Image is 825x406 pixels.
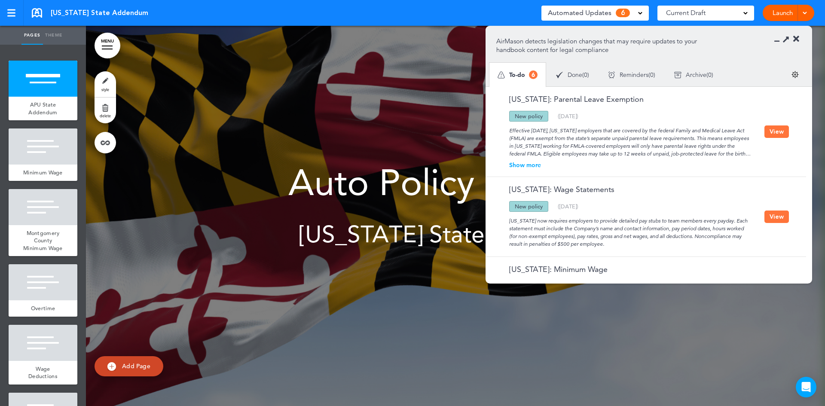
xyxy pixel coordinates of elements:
[51,8,148,18] span: [US_STATE] State Addendum
[9,97,77,120] a: APU State Addendum
[23,169,63,176] span: Minimum Wage
[650,72,654,78] span: 0
[28,365,58,380] span: Wage Deductions
[496,122,764,158] div: Effective [DATE], [US_STATE] employers that are covered by the federal Family and Medical Leave A...
[608,71,615,79] img: apu_icons_remind.svg
[529,70,538,79] span: 6
[558,113,578,119] div: ( )
[95,71,116,97] a: style
[791,71,799,78] img: settings.svg
[100,113,111,118] span: delete
[674,71,681,79] img: apu_icons_archive.svg
[547,64,599,86] div: ( )
[107,362,116,371] img: add.svg
[556,71,563,79] img: apu_icons_done.svg
[299,220,612,248] span: [US_STATE] State Addendum
[496,37,710,54] p: AirMason detects legislation changes that may require updates to your handbook content for legal ...
[548,7,611,19] span: Automated Updates
[686,72,706,78] span: Archive
[95,356,163,376] a: Add Page
[9,361,77,385] a: Wage Deductions
[95,98,116,123] a: delete
[764,125,789,138] button: View
[769,5,796,21] a: Launch
[496,212,764,248] div: [US_STATE] now requires employers to provide detailed pay stubs to team members every payday. Eac...
[496,266,608,273] a: [US_STATE]: Minimum Wage
[665,64,723,86] div: ( )
[558,204,578,209] div: ( )
[559,113,577,119] span: [DATE]
[21,26,43,45] a: Pages
[9,225,77,256] a: Montgomery County Minimum Wage
[509,111,548,122] div: New policy
[509,201,548,212] div: New policy
[666,7,706,19] span: Current Draft
[496,162,764,168] div: Show more
[509,72,525,78] span: To-do
[23,229,63,252] span: Montgomery County Minimum Wage
[584,72,587,78] span: 0
[708,72,712,78] span: 0
[122,362,150,370] span: Add Page
[9,300,77,317] a: Overtime
[496,95,644,103] a: [US_STATE]: Parental Leave Exemption
[498,71,505,79] img: apu_icons_todo.svg
[43,26,64,45] a: Theme
[599,64,665,86] div: ( )
[95,33,120,58] a: MENU
[31,305,55,312] span: Overtime
[101,87,109,92] span: style
[288,161,623,204] span: Auto Policy Updates
[568,72,582,78] span: Done
[496,186,614,193] a: [US_STATE]: Wage Statements
[559,203,577,210] span: [DATE]
[9,165,77,181] a: Minimum Wage
[764,211,789,223] button: View
[796,377,816,397] div: Open Intercom Messenger
[28,101,57,116] span: APU State Addendum
[620,72,648,78] span: Reminders
[616,9,630,17] span: 6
